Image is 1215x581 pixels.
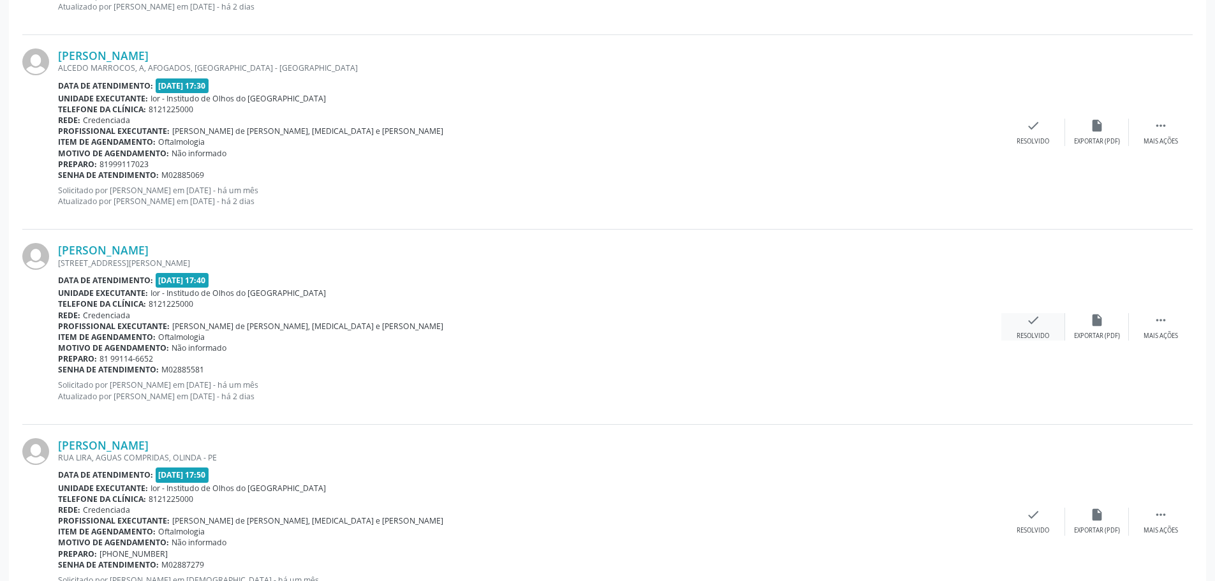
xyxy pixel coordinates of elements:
[1026,313,1040,327] i: check
[151,288,326,298] span: Ior - Institudo de Olhos do [GEOGRAPHIC_DATA]
[58,321,170,332] b: Profissional executante:
[172,537,226,548] span: Não informado
[149,494,193,504] span: 8121225000
[99,353,153,364] span: 81 99114-6652
[58,469,153,480] b: Data de atendimento:
[58,93,148,104] b: Unidade executante:
[1074,526,1120,535] div: Exportar (PDF)
[58,379,1001,401] p: Solicitado por [PERSON_NAME] em [DATE] - há um mês Atualizado por [PERSON_NAME] em [DATE] - há 2 ...
[22,438,49,465] img: img
[22,48,49,75] img: img
[1017,526,1049,535] div: Resolvido
[1074,332,1120,341] div: Exportar (PDF)
[58,332,156,342] b: Item de agendamento:
[99,159,149,170] span: 81999117023
[151,483,326,494] span: Ior - Institudo de Olhos do [GEOGRAPHIC_DATA]
[58,288,148,298] b: Unidade executante:
[58,48,149,63] a: [PERSON_NAME]
[156,467,209,482] span: [DATE] 17:50
[149,298,193,309] span: 8121225000
[58,80,153,91] b: Data de atendimento:
[58,63,1001,73] div: ALCEDO MARROCOS, A, AFOGADOS, [GEOGRAPHIC_DATA] - [GEOGRAPHIC_DATA]
[1154,119,1168,133] i: 
[1144,526,1178,535] div: Mais ações
[161,559,204,570] span: M02887279
[58,526,156,537] b: Item de agendamento:
[172,126,443,136] span: [PERSON_NAME] de [PERSON_NAME], [MEDICAL_DATA] e [PERSON_NAME]
[58,342,169,353] b: Motivo de agendamento:
[149,104,193,115] span: 8121225000
[99,548,168,559] span: [PHONE_NUMBER]
[58,310,80,321] b: Rede:
[1090,119,1104,133] i: insert_drive_file
[1017,332,1049,341] div: Resolvido
[58,504,80,515] b: Rede:
[58,243,149,257] a: [PERSON_NAME]
[58,515,170,526] b: Profissional executante:
[156,273,209,288] span: [DATE] 17:40
[1154,313,1168,327] i: 
[161,170,204,180] span: M02885069
[151,93,326,104] span: Ior - Institudo de Olhos do [GEOGRAPHIC_DATA]
[156,78,209,93] span: [DATE] 17:30
[1090,508,1104,522] i: insert_drive_file
[58,298,146,309] b: Telefone da clínica:
[161,364,204,375] span: M02885581
[58,148,169,159] b: Motivo de agendamento:
[58,126,170,136] b: Profissional executante:
[58,170,159,180] b: Senha de atendimento:
[58,185,1001,207] p: Solicitado por [PERSON_NAME] em [DATE] - há um mês Atualizado por [PERSON_NAME] em [DATE] - há 2 ...
[58,136,156,147] b: Item de agendamento:
[83,504,130,515] span: Credenciada
[83,115,130,126] span: Credenciada
[58,258,1001,268] div: [STREET_ADDRESS][PERSON_NAME]
[58,548,97,559] b: Preparo:
[158,526,205,537] span: Oftalmologia
[58,438,149,452] a: [PERSON_NAME]
[158,136,205,147] span: Oftalmologia
[172,515,443,526] span: [PERSON_NAME] de [PERSON_NAME], [MEDICAL_DATA] e [PERSON_NAME]
[1154,508,1168,522] i: 
[1074,137,1120,146] div: Exportar (PDF)
[1026,508,1040,522] i: check
[1144,332,1178,341] div: Mais ações
[58,483,148,494] b: Unidade executante:
[172,321,443,332] span: [PERSON_NAME] de [PERSON_NAME], [MEDICAL_DATA] e [PERSON_NAME]
[58,494,146,504] b: Telefone da clínica:
[58,104,146,115] b: Telefone da clínica:
[1026,119,1040,133] i: check
[158,332,205,342] span: Oftalmologia
[58,559,159,570] b: Senha de atendimento:
[58,159,97,170] b: Preparo:
[58,275,153,286] b: Data de atendimento:
[1090,313,1104,327] i: insert_drive_file
[22,243,49,270] img: img
[172,148,226,159] span: Não informado
[172,342,226,353] span: Não informado
[58,452,1001,463] div: RUA LIRA, AGUAS COMPRIDAS, OLINDA - PE
[58,115,80,126] b: Rede:
[58,364,159,375] b: Senha de atendimento:
[83,310,130,321] span: Credenciada
[58,537,169,548] b: Motivo de agendamento:
[1144,137,1178,146] div: Mais ações
[58,353,97,364] b: Preparo:
[1017,137,1049,146] div: Resolvido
